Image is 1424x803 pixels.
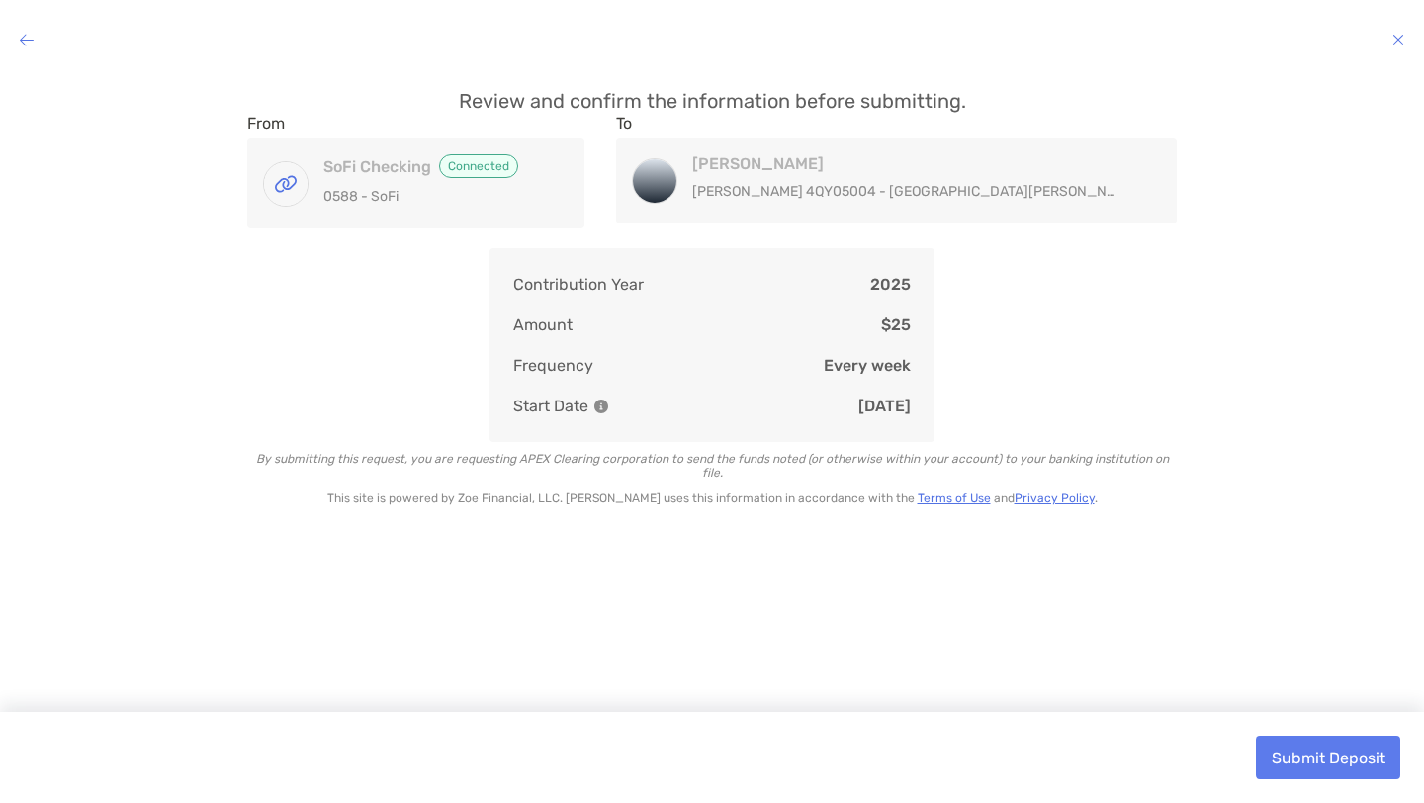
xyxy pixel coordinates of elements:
[247,89,1177,114] p: Review and confirm the information before submitting.
[633,159,676,203] img: Roth IRA
[881,312,911,337] p: $25
[692,179,1123,204] p: [PERSON_NAME] 4QY05004 - [GEOGRAPHIC_DATA][PERSON_NAME]
[692,154,1123,173] h4: [PERSON_NAME]
[594,400,608,413] img: Information Icon
[247,114,285,133] label: From
[616,114,632,133] label: To
[247,452,1177,480] p: By submitting this request, you are requesting APEX Clearing corporation to send the funds noted ...
[824,353,911,378] p: Every week
[513,272,644,297] p: Contribution Year
[870,272,911,297] p: 2025
[513,394,608,418] p: Start Date
[323,184,547,209] p: 0588 - SoFi
[1015,491,1095,505] a: Privacy Policy
[513,312,573,337] p: Amount
[858,394,911,418] p: [DATE]
[247,491,1177,505] p: This site is powered by Zoe Financial, LLC. [PERSON_NAME] uses this information in accordance wit...
[439,154,518,178] span: Connected
[513,353,593,378] p: Frequency
[264,162,308,206] img: SoFi Checking
[918,491,991,505] a: Terms of Use
[323,154,547,178] h4: SoFi Checking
